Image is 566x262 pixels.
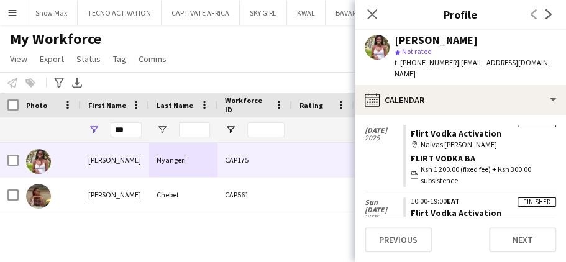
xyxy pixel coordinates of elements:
a: Status [71,51,106,67]
app-action-btn: Export XLSX [70,75,84,90]
input: Workforce ID Filter Input [247,122,285,137]
div: [PERSON_NAME] [81,143,149,177]
span: Not rated [402,47,432,56]
button: Open Filter Menu [88,124,99,135]
span: View [10,53,27,65]
span: First Name [88,101,126,110]
div: Finished [518,197,556,207]
img: Cecilia Nyangeri [26,149,51,174]
a: Export [35,51,69,67]
span: [DATE] [365,206,403,214]
span: Ksh 1 200.00 (fixed fee) + Ksh 300.00 subsistence [421,164,556,186]
button: BAVARIA SMALT [326,1,395,25]
h3: Profile [355,6,566,22]
button: Previous [365,227,432,252]
div: 10:00-19:00 [411,118,556,125]
span: Workforce ID [225,96,270,114]
span: My Workforce [10,30,101,48]
span: Tag [113,53,126,65]
div: Calendar [355,85,566,115]
input: Last Name Filter Input [179,122,210,137]
a: View [5,51,32,67]
span: Sun [365,199,403,206]
a: Flirt Vodka Activation [411,128,501,139]
button: Next [489,227,556,252]
button: KWAL [287,1,326,25]
button: Open Filter Menu [225,124,236,135]
span: Photo [26,101,47,110]
button: Show Max [25,1,78,25]
button: Open Filter Menu [157,124,168,135]
span: 2025 [365,134,403,142]
span: 2025 [365,214,403,221]
span: Last Name [157,101,193,110]
div: CAP175 [217,143,292,177]
div: Chebet [149,178,217,212]
a: Flirt Vodka Activation [411,207,501,219]
input: First Name Filter Input [111,122,142,137]
app-action-btn: Advanced filters [52,75,66,90]
button: TECNO ACTIVATION [78,1,162,25]
span: | [EMAIL_ADDRESS][DOMAIN_NAME] [395,58,552,78]
span: [DATE] [365,127,403,134]
div: Naivas [PERSON_NAME] [411,139,556,150]
img: Cecilia Chebet [26,184,51,209]
span: Export [40,53,64,65]
button: SKY GIRL [240,1,287,25]
div: Nyangeri [149,143,217,177]
div: 10:00-19:00 [411,197,556,205]
div: [PERSON_NAME] [395,35,478,46]
span: t. [PHONE_NUMBER] [395,58,459,67]
button: CAPTIVATE AFRICA [162,1,240,25]
a: Tag [108,51,131,67]
span: EAT [447,196,460,206]
span: Status [76,53,101,65]
div: [PERSON_NAME] [81,178,149,212]
span: Rating [299,101,323,110]
div: Flirt Vodka BA [411,153,556,164]
span: Comms [139,53,167,65]
a: Comms [134,51,171,67]
div: CAP561 [217,178,292,212]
